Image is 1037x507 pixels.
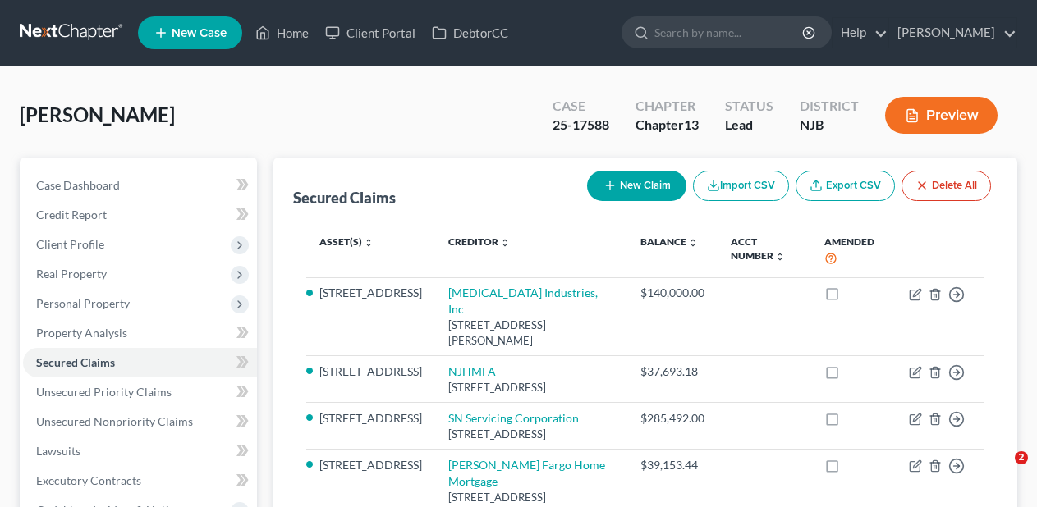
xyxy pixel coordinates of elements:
a: Unsecured Nonpriority Claims [23,407,257,436]
i: unfold_more [364,238,374,248]
a: DebtorCC [424,18,516,48]
a: Export CSV [796,171,895,201]
div: Chapter [636,116,699,135]
a: Home [247,18,317,48]
div: NJB [800,116,859,135]
a: [MEDICAL_DATA] Industries, Inc [448,285,598,316]
span: Property Analysis [36,326,127,340]
a: Acct Number unfold_more [731,235,785,262]
a: [PERSON_NAME] Fargo Home Mortgage [448,458,605,488]
i: unfold_more [688,238,698,248]
a: Balance unfold_more [640,235,698,248]
span: Lawsuits [36,444,80,458]
span: Secured Claims [36,355,115,369]
div: $37,693.18 [640,363,704,380]
a: Credit Report [23,200,257,230]
span: Executory Contracts [36,473,141,487]
div: District [800,97,859,116]
span: [PERSON_NAME] [20,103,175,126]
div: Lead [725,116,773,135]
div: $285,492.00 [640,410,704,427]
a: NJHMFA [448,364,496,378]
div: [STREET_ADDRESS][PERSON_NAME] [448,317,615,348]
a: Unsecured Priority Claims [23,377,257,407]
div: [STREET_ADDRESS] [448,380,615,395]
div: [STREET_ADDRESS] [448,427,615,442]
a: Property Analysis [23,318,257,348]
a: Asset(s) unfold_more [319,235,374,248]
button: New Claim [587,171,686,201]
span: Unsecured Nonpriority Claims [36,414,193,428]
th: Amended [811,226,896,277]
a: Lawsuits [23,436,257,466]
a: Case Dashboard [23,171,257,200]
div: 25-17588 [553,116,609,135]
div: $140,000.00 [640,285,704,301]
li: [STREET_ADDRESS] [319,363,422,380]
a: SN Servicing Corporation [448,411,579,425]
i: unfold_more [775,252,785,262]
span: Real Property [36,267,107,281]
li: [STREET_ADDRESS] [319,457,422,473]
div: Status [725,97,773,116]
button: Import CSV [693,171,789,201]
div: Secured Claims [293,188,396,208]
i: unfold_more [500,238,510,248]
span: Client Profile [36,237,104,251]
span: Credit Report [36,208,107,222]
div: Chapter [636,97,699,116]
button: Preview [885,97,998,134]
a: Creditor unfold_more [448,235,510,248]
div: [STREET_ADDRESS] [448,490,615,505]
li: [STREET_ADDRESS] [319,410,422,427]
span: Unsecured Priority Claims [36,385,172,399]
a: [PERSON_NAME] [889,18,1016,48]
span: New Case [172,27,227,39]
input: Search by name... [654,17,805,48]
span: Case Dashboard [36,178,120,192]
div: Case [553,97,609,116]
a: Executory Contracts [23,466,257,496]
button: Delete All [902,171,991,201]
a: Help [833,18,888,48]
span: 13 [684,116,699,132]
iframe: Intercom live chat [981,451,1021,491]
a: Secured Claims [23,348,257,377]
div: $39,153.44 [640,457,704,473]
a: Client Portal [317,18,424,48]
span: Personal Property [36,296,130,310]
span: 2 [1015,451,1028,464]
li: [STREET_ADDRESS] [319,285,422,301]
